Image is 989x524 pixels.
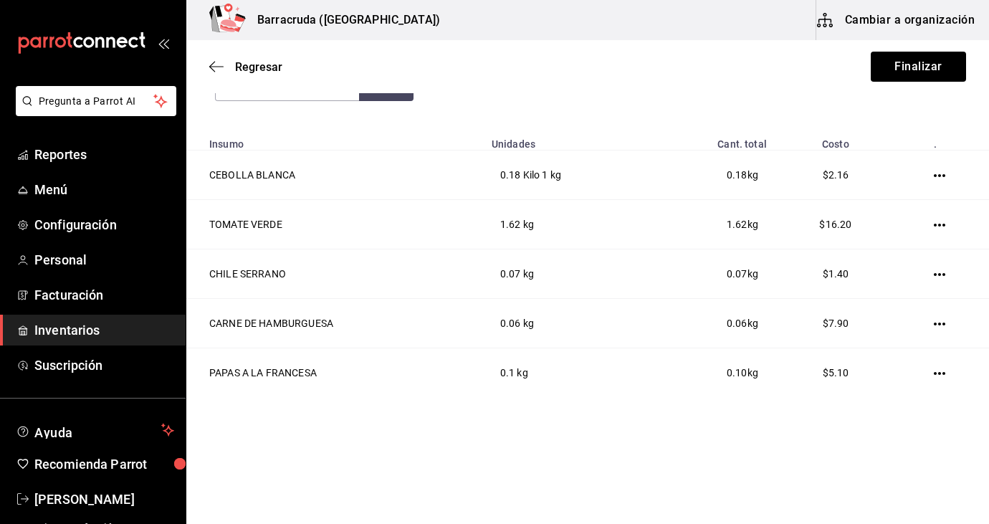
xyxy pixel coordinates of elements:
[727,169,747,181] span: 0.18
[39,94,154,109] span: Pregunta a Parrot AI
[655,299,775,348] td: kg
[34,421,156,439] span: Ayuda
[483,130,656,151] th: Unidades
[727,367,747,378] span: 0.10
[246,11,440,29] h3: Barracruda ([GEOGRAPHIC_DATA])
[871,52,966,82] button: Finalizar
[16,86,176,116] button: Pregunta a Parrot AI
[483,249,656,299] td: 0.07 kg
[34,250,174,270] span: Personal
[186,200,483,249] td: TOMATE VERDE
[186,348,483,398] td: PAPAS A LA FRANCESA
[655,200,775,249] td: kg
[186,299,483,348] td: CARNE DE HAMBURGUESA
[186,151,483,200] td: CEBOLLA BLANCA
[34,145,174,164] span: Reportes
[655,151,775,200] td: kg
[34,490,174,509] span: [PERSON_NAME]
[819,219,851,230] span: $16.20
[483,348,656,398] td: 0.1 kg
[34,356,174,375] span: Suscripción
[10,104,176,119] a: Pregunta a Parrot AI
[775,130,896,151] th: Costo
[727,318,747,329] span: 0.06
[483,151,656,200] td: 0.18 Kilo 1 kg
[34,285,174,305] span: Facturación
[34,454,174,474] span: Recomienda Parrot
[655,249,775,299] td: kg
[655,348,775,398] td: kg
[823,268,849,280] span: $1.40
[896,130,989,151] th: .
[158,37,169,49] button: open_drawer_menu
[727,268,747,280] span: 0.07
[34,215,174,234] span: Configuración
[235,60,282,74] span: Regresar
[34,320,174,340] span: Inventarios
[186,130,483,151] th: Insumo
[727,219,747,230] span: 1.62
[823,318,849,329] span: $7.90
[186,249,483,299] td: CHILE SERRANO
[483,200,656,249] td: 1.62 kg
[823,169,849,181] span: $2.16
[823,367,849,378] span: $5.10
[34,180,174,199] span: Menú
[483,299,656,348] td: 0.06 kg
[655,130,775,151] th: Cant. total
[209,60,282,74] button: Regresar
